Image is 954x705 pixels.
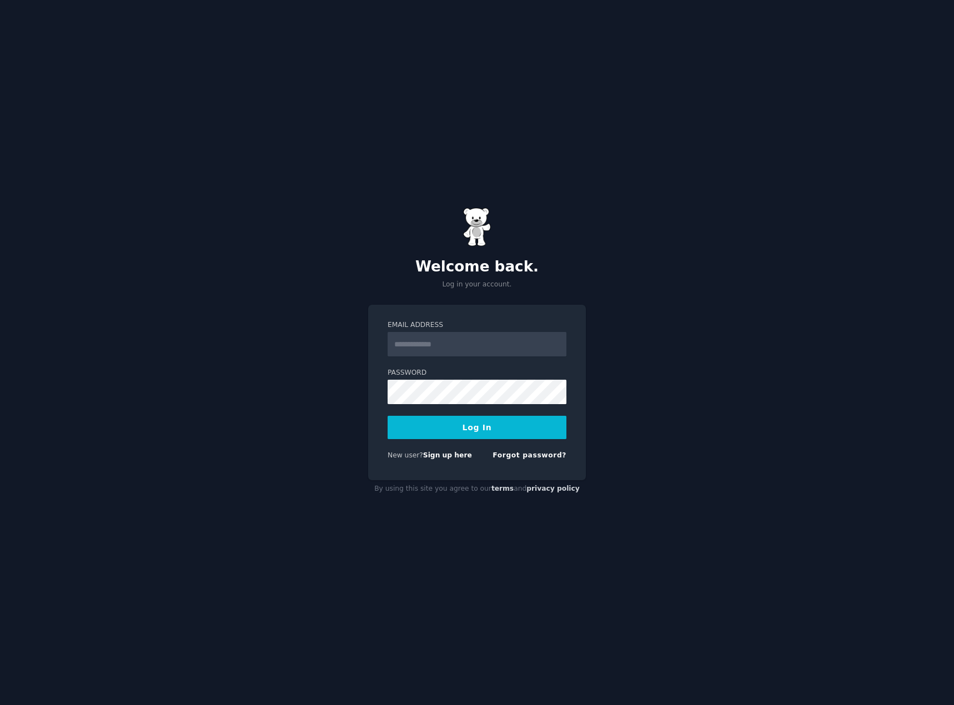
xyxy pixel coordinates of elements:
span: New user? [388,451,423,459]
div: By using this site you agree to our and [368,480,586,498]
button: Log In [388,416,566,439]
img: Gummy Bear [463,208,491,246]
label: Email Address [388,320,566,330]
a: privacy policy [526,485,580,492]
a: Sign up here [423,451,472,459]
a: Forgot password? [493,451,566,459]
h2: Welcome back. [368,258,586,276]
label: Password [388,368,566,378]
a: terms [491,485,514,492]
p: Log in your account. [368,280,586,290]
